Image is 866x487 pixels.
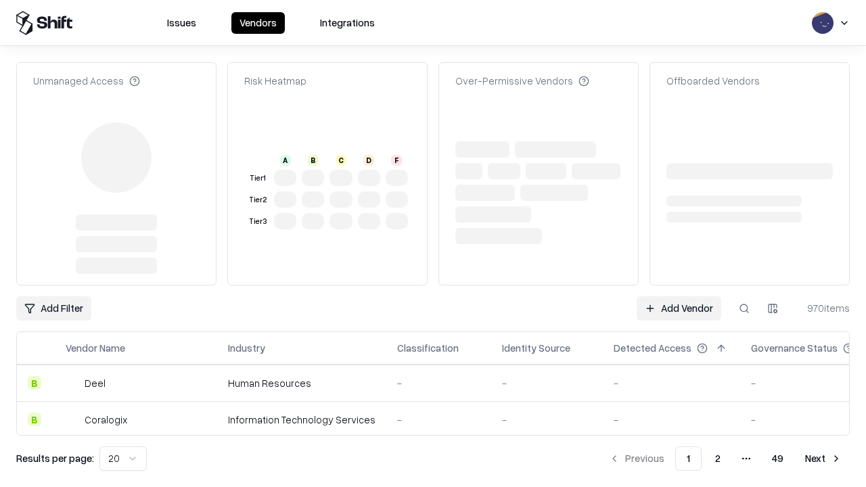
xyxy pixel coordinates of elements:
div: Tier 1 [247,172,269,184]
div: Information Technology Services [228,413,375,427]
button: 2 [704,446,731,471]
div: 970 items [796,301,850,315]
button: Next [797,446,850,471]
div: Unmanaged Access [33,74,140,88]
button: 49 [761,446,794,471]
div: Tier 3 [247,216,269,227]
div: B [28,413,41,426]
div: - [397,376,480,390]
div: Detected Access [614,341,691,355]
img: Coralogix [66,413,79,426]
div: Offboarded Vendors [666,74,760,88]
div: Industry [228,341,265,355]
div: C [336,155,346,166]
button: Issues [159,12,204,34]
div: Vendor Name [66,341,125,355]
p: Results per page: [16,451,94,465]
div: - [614,376,729,390]
a: Add Vendor [637,296,721,321]
div: A [280,155,291,166]
div: Over-Permissive Vendors [455,74,589,88]
button: Integrations [312,12,383,34]
nav: pagination [601,446,850,471]
div: Human Resources [228,376,375,390]
div: Deel [85,376,106,390]
div: - [397,413,480,427]
div: Coralogix [85,413,127,427]
div: - [502,413,592,427]
div: D [363,155,374,166]
img: Deel [66,376,79,390]
div: Classification [397,341,459,355]
button: 1 [675,446,702,471]
div: Risk Heatmap [244,74,306,88]
div: B [28,376,41,390]
button: Vendors [231,12,285,34]
div: - [614,413,729,427]
div: Governance Status [751,341,838,355]
button: Add Filter [16,296,91,321]
div: B [308,155,319,166]
div: Identity Source [502,341,570,355]
div: - [502,376,592,390]
div: Tier 2 [247,194,269,206]
div: F [391,155,402,166]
